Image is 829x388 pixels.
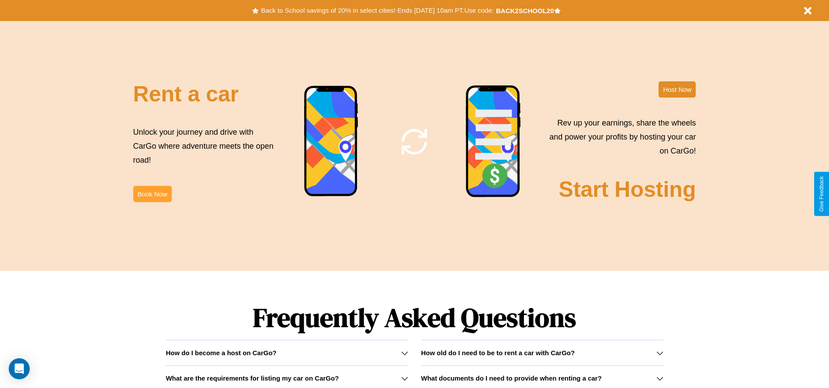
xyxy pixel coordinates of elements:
[421,349,575,357] h3: How old do I need to be to rent a car with CarGo?
[421,374,602,382] h3: What documents do I need to provide when renting a car?
[559,177,696,202] h2: Start Hosting
[496,7,554,14] b: BACK2SCHOOL20
[465,85,521,199] img: phone
[9,358,30,379] div: Open Intercom Messenger
[133,125,277,168] p: Unlock your journey and drive with CarGo where adventure meets the open road!
[659,81,696,98] button: Host Now
[133,186,172,202] button: Book Now
[166,374,339,382] h3: What are the requirements for listing my car on CarGo?
[544,116,696,158] p: Rev up your earnings, share the wheels and power your profits by hosting your car on CarGo!
[166,295,663,340] h1: Frequently Asked Questions
[819,176,825,212] div: Give Feedback
[304,85,359,198] img: phone
[166,349,276,357] h3: How do I become a host on CarGo?
[259,4,496,17] button: Back to School savings of 20% in select cities! Ends [DATE] 10am PT.Use code:
[133,81,239,107] h2: Rent a car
